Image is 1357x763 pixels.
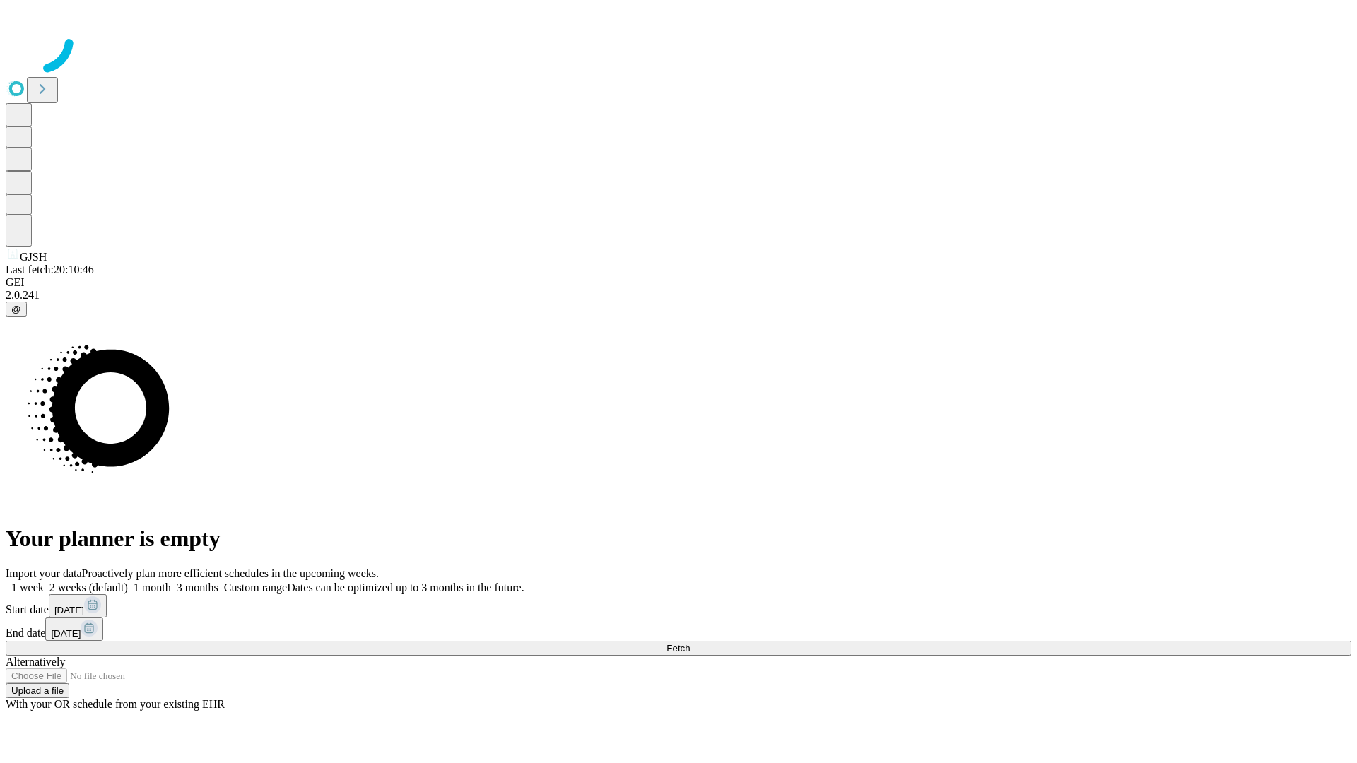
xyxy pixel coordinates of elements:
[666,643,690,653] span: Fetch
[49,581,128,593] span: 2 weeks (default)
[11,581,44,593] span: 1 week
[287,581,524,593] span: Dates can be optimized up to 3 months in the future.
[6,302,27,317] button: @
[6,526,1351,552] h1: Your planner is empty
[51,628,81,639] span: [DATE]
[6,617,1351,641] div: End date
[134,581,171,593] span: 1 month
[6,594,1351,617] div: Start date
[82,567,379,579] span: Proactively plan more efficient schedules in the upcoming weeks.
[6,276,1351,289] div: GEI
[177,581,218,593] span: 3 months
[6,656,65,668] span: Alternatively
[11,304,21,314] span: @
[45,617,103,641] button: [DATE]
[6,264,94,276] span: Last fetch: 20:10:46
[6,698,225,710] span: With your OR schedule from your existing EHR
[6,289,1351,302] div: 2.0.241
[54,605,84,615] span: [DATE]
[6,683,69,698] button: Upload a file
[224,581,287,593] span: Custom range
[20,251,47,263] span: GJSH
[6,567,82,579] span: Import your data
[6,641,1351,656] button: Fetch
[49,594,107,617] button: [DATE]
